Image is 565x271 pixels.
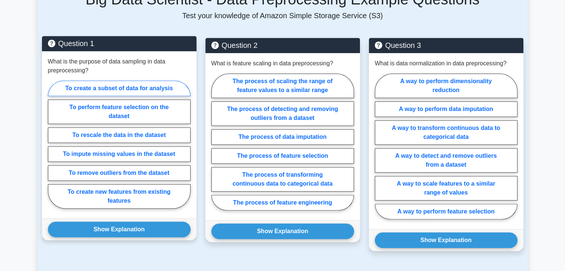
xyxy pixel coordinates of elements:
[48,81,191,96] label: To create a subset of data for analysis
[375,176,517,200] label: A way to scale features to a similar range of values
[375,120,517,145] label: A way to transform continuous data to categorical data
[211,101,354,126] label: The process of detecting and removing outliers from a dataset
[211,167,354,192] label: The process of transforming continuous data to categorical data
[375,232,517,248] button: Show Explanation
[48,165,191,181] label: To remove outliers from the dataset
[42,11,523,20] p: Test your knowledge of Amazon Simple Storage Service (S3)
[211,223,354,239] button: Show Explanation
[375,74,517,98] label: A way to perform dimensionality reduction
[211,41,354,50] h5: Question 2
[375,101,517,117] label: A way to perform data imputation
[48,222,191,237] button: Show Explanation
[211,148,354,164] label: The process of feature selection
[48,39,191,48] h5: Question 1
[48,146,191,162] label: To impute missing values in the dataset
[48,99,191,124] label: To perform feature selection on the dataset
[375,59,507,68] p: What is data normalization in data preprocessing?
[48,184,191,209] label: To create new features from existing features
[48,57,191,75] p: What is the purpose of data sampling in data preprocessing?
[211,74,354,98] label: The process of scaling the range of feature values to a similar range
[211,195,354,210] label: The process of feature engineering
[375,204,517,219] label: A way to perform feature selection
[375,41,517,50] h5: Question 3
[211,129,354,145] label: The process of data imputation
[375,148,517,173] label: A way to detect and remove outliers from a dataset
[211,59,333,68] p: What is feature scaling in data preprocessing?
[48,127,191,143] label: To rescale the data in the dataset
